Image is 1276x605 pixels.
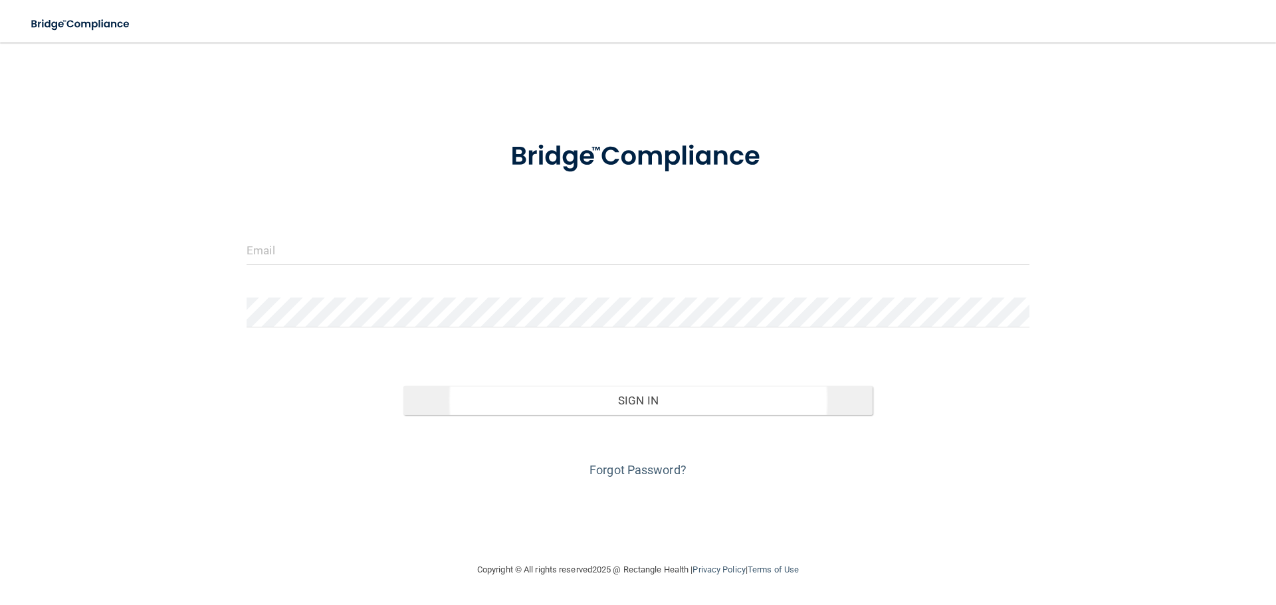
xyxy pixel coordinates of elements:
[395,549,881,591] div: Copyright © All rights reserved 2025 @ Rectangle Health | |
[748,564,799,574] a: Terms of Use
[403,386,873,415] button: Sign In
[20,11,142,38] img: bridge_compliance_login_screen.278c3ca4.svg
[483,122,793,191] img: bridge_compliance_login_screen.278c3ca4.svg
[589,463,687,477] a: Forgot Password?
[247,235,1029,265] input: Email
[692,564,745,574] a: Privacy Policy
